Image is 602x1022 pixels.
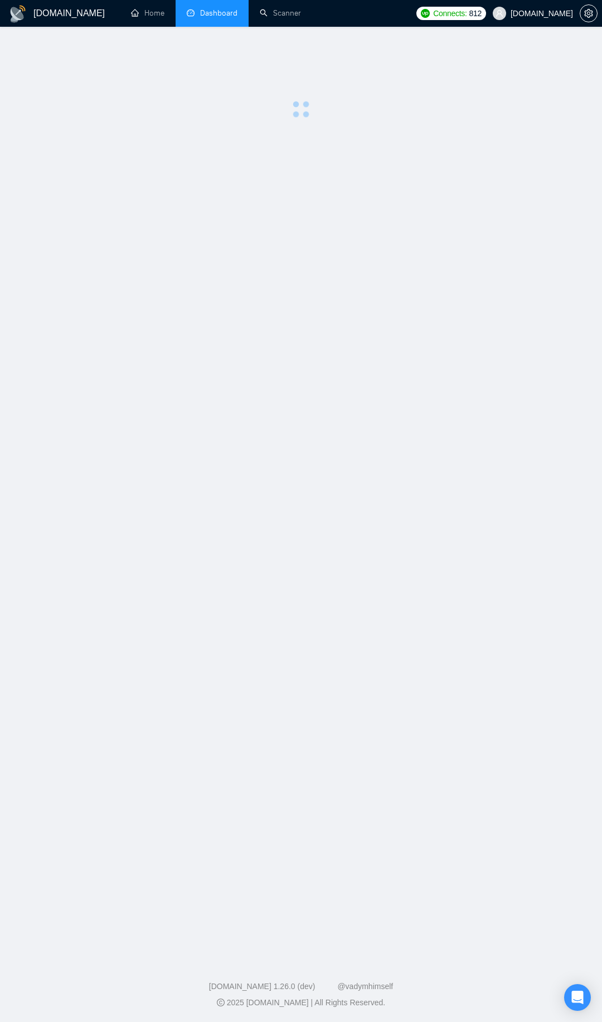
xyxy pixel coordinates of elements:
span: copyright [217,999,225,1006]
a: setting [580,9,598,18]
div: 2025 [DOMAIN_NAME] | All Rights Reserved. [9,997,593,1009]
a: [DOMAIN_NAME] 1.26.0 (dev) [209,982,315,991]
span: dashboard [187,9,195,17]
a: @vadymhimself [337,982,393,991]
img: logo [9,5,27,23]
button: setting [580,4,598,22]
span: Connects: [433,7,467,20]
span: setting [580,9,597,18]
span: 812 [469,7,482,20]
span: Dashboard [200,8,237,18]
a: searchScanner [260,8,301,18]
img: upwork-logo.png [421,9,430,18]
a: homeHome [131,8,164,18]
div: Open Intercom Messenger [564,984,591,1011]
span: user [496,9,503,17]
